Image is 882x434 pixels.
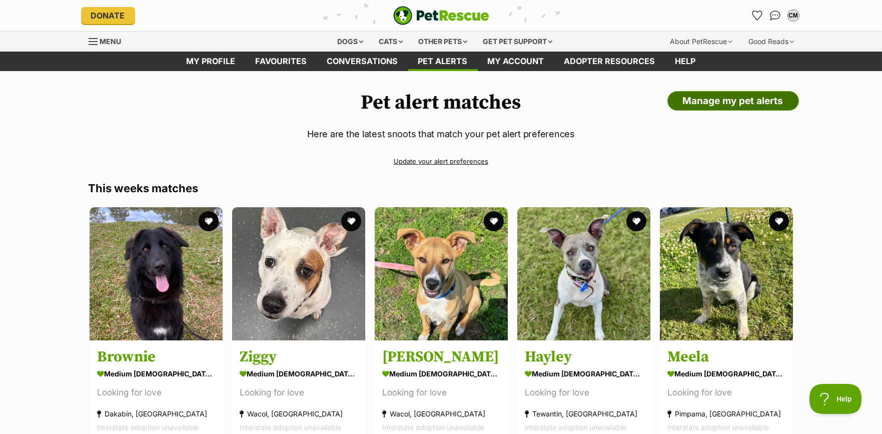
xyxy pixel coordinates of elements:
[240,347,358,366] h3: Ziggy
[100,37,122,46] span: Menu
[246,52,317,71] a: Favourites
[667,91,799,111] a: Manage my pet alerts
[97,423,199,431] span: Interstate adoption unavailable
[97,407,215,420] div: Dakabin, [GEOGRAPHIC_DATA]
[484,211,504,231] button: favourite
[89,32,129,50] a: Menu
[89,181,794,195] h3: This weeks matches
[382,347,500,366] h3: [PERSON_NAME]
[89,153,794,170] a: Update your alert preferences
[89,127,794,141] p: Here are the latest snoots that match your pet alert preferences
[382,386,500,399] div: Looking for love
[667,423,769,431] span: Interstate adoption unavailable
[408,52,478,71] a: Pet alerts
[240,423,341,431] span: Interstate adoption unavailable
[97,386,215,399] div: Looking for love
[240,407,358,420] div: Wacol, [GEOGRAPHIC_DATA]
[81,7,135,24] a: Donate
[749,8,765,24] a: Favourites
[667,407,785,420] div: Pimpama, [GEOGRAPHIC_DATA]
[330,32,370,52] div: Dogs
[341,211,361,231] button: favourite
[525,407,643,420] div: Tewantin, [GEOGRAPHIC_DATA]
[393,6,489,25] img: logo-e224e6f780fb5917bec1dbf3a21bbac754714ae5b6737aabdf751b685950b380.svg
[517,207,650,340] img: Hayley
[788,11,798,21] div: CM
[667,386,785,399] div: Looking for love
[375,207,508,340] img: Harriet
[240,386,358,399] div: Looking for love
[785,8,801,24] button: My account
[393,6,489,25] a: PetRescue
[809,384,862,414] iframe: Help Scout Beacon - Open
[663,32,740,52] div: About PetRescue
[626,211,646,231] button: favourite
[89,91,794,114] h1: Pet alert matches
[667,347,785,366] h3: Meela
[478,52,554,71] a: My account
[97,366,215,381] div: medium [DEMOGRAPHIC_DATA] Dog
[525,423,626,431] span: Interstate adoption unavailable
[665,52,706,71] a: Help
[372,32,410,52] div: Cats
[554,52,665,71] a: Adopter resources
[525,347,643,366] h3: Hayley
[667,366,785,381] div: medium [DEMOGRAPHIC_DATA] Dog
[382,366,500,381] div: medium [DEMOGRAPHIC_DATA] Dog
[97,347,215,366] h3: Brownie
[240,366,358,381] div: medium [DEMOGRAPHIC_DATA] Dog
[382,423,484,431] span: Interstate adoption unavailable
[749,8,801,24] ul: Account quick links
[767,8,783,24] a: Conversations
[90,207,223,340] img: Brownie
[660,207,793,340] img: Meela
[232,207,365,340] img: Ziggy
[525,386,643,399] div: Looking for love
[476,32,559,52] div: Get pet support
[411,32,474,52] div: Other pets
[769,211,789,231] button: favourite
[177,52,246,71] a: My profile
[382,407,500,420] div: Wacol, [GEOGRAPHIC_DATA]
[770,11,780,21] img: chat-41dd97257d64d25036548639549fe6c8038ab92f7586957e7f3b1b290dea8141.svg
[742,32,801,52] div: Good Reads
[525,366,643,381] div: medium [DEMOGRAPHIC_DATA] Dog
[317,52,408,71] a: conversations
[199,211,219,231] button: favourite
